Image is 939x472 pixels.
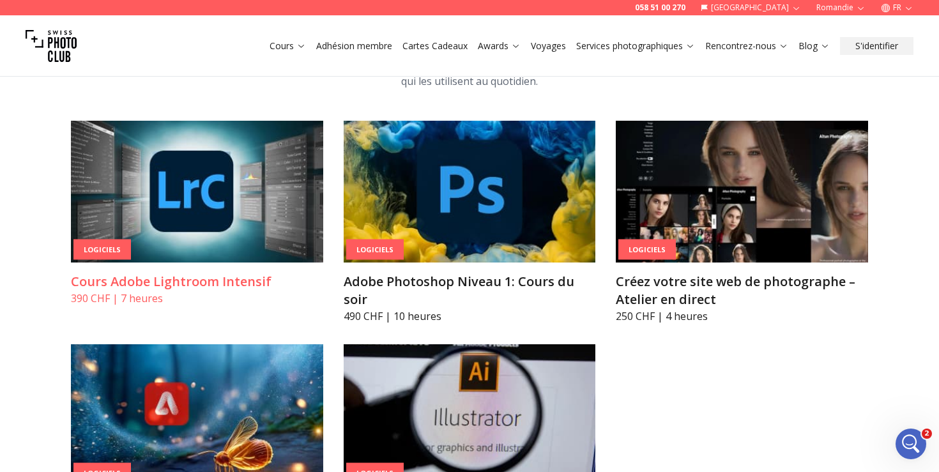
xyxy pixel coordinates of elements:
[344,121,596,263] img: Adobe Photoshop Niveau 1: Cours du soir
[346,239,404,260] div: Logiciels
[71,121,323,306] a: Cours Adobe Lightroom IntensifLogicielsCours Adobe Lightroom Intensif390 CHF | 7 heures
[705,40,788,52] a: Rencontrez-nous
[46,137,245,379] div: Bonjour,Je suis intéressée par votre programme pour débutant en 8 semaines pour le période du [DA...
[56,327,235,352] div: En vous souhaitant une excellente journée,
[616,308,868,324] p: 250 CHF | 4 heures
[219,369,240,390] button: Send a message…
[635,3,685,13] a: 058 51 00 270
[56,164,235,289] div: Je suis intéressée par votre programme pour débutant en 8 semaines pour le période du [DATE] au [...
[71,291,323,306] p: 390 CHF | 7 heures
[71,273,323,291] h3: Cours Adobe Lightroom Intensif
[62,16,119,29] p: Active 1h ago
[576,40,695,52] a: Services photographiques
[224,5,247,28] div: Close
[311,37,397,55] button: Adhésion membre
[264,37,311,55] button: Cours
[616,121,868,263] img: Créez votre site web de photographe – Atelier en direct
[224,56,715,88] span: Les logiciels recommandés pour la photographie et la vidéographie, enseignés par des professionne...
[896,429,926,459] iframe: Intercom live chat
[10,87,245,137] div: Fin says…
[344,308,596,324] p: 490 CHF | 10 heures
[73,239,131,260] div: Logiciels
[36,7,57,27] img: Profile image for Osan
[81,374,91,384] button: Start recording
[526,37,571,55] button: Voyages
[793,37,835,55] button: Blog
[344,121,596,324] a: Adobe Photoshop Niveau 1: Cours du soirLogicielsAdobe Photoshop Niveau 1: Cours du soir490 CHF | ...
[62,6,88,16] h1: Osan
[397,37,473,55] button: Cartes Cadeaux
[798,40,830,52] a: Blog
[10,137,245,389] div: user says…
[270,40,306,52] a: Cours
[316,40,392,52] a: Adhésion membre
[473,37,526,55] button: Awards
[344,273,596,308] h3: Adobe Photoshop Niveau 1: Cours du soir
[922,429,932,439] span: 2
[40,374,50,384] button: Gif picker
[616,121,868,324] a: Créez votre site web de photographe – Atelier en directLogicielsCréez votre site web de photograp...
[531,40,566,52] a: Voyages
[616,273,868,308] h3: Créez votre site web de photographe – Atelier en direct
[20,374,30,384] button: Emoji picker
[571,37,700,55] button: Services photographiques
[700,37,793,55] button: Rencontrez-nous
[10,87,210,127] div: Bonjour ! Comment pouvons-nous vous aider [DATE] ?
[11,347,245,369] textarea: Message…
[71,121,323,263] img: Cours Adobe Lightroom Intensif
[478,40,521,52] a: Awards
[61,374,71,384] button: Upload attachment
[8,5,33,29] button: go back
[20,95,199,119] div: Bonjour ! Comment pouvons-nous vous aider [DATE] ?
[402,40,468,52] a: Cartes Cadeaux
[840,37,913,55] button: S'identifier
[200,5,224,29] button: Home
[618,239,676,260] div: Logiciels
[56,296,235,321] div: D'avance merci pour toutes vos réponses,
[26,20,77,72] img: Swiss photo club
[56,145,235,158] div: Bonjour,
